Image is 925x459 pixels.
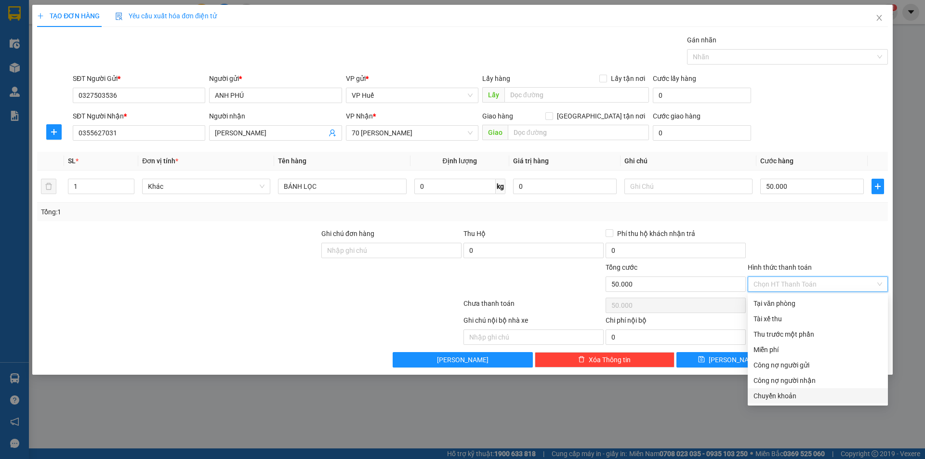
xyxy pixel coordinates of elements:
input: Cước giao hàng [653,125,751,141]
div: Cước gửi hàng sẽ được ghi vào công nợ của người nhận [748,373,888,388]
button: delete [41,179,56,194]
div: Người nhận [209,111,342,121]
span: VP Nhận [346,112,373,120]
span: Yêu cầu xuất hóa đơn điện tử [115,12,217,20]
div: Cước gửi hàng sẽ được ghi vào công nợ của người gửi [748,357,888,373]
span: Giao [482,125,508,140]
span: Lấy hàng [482,75,510,82]
span: VP Huế [352,88,473,103]
span: close [875,14,883,22]
div: Tổng: 1 [41,207,357,217]
span: kg [496,179,505,194]
label: Cước giao hàng [653,112,700,120]
div: Công nợ người gửi [753,360,882,370]
input: Cước lấy hàng [653,88,751,103]
span: Lấy tận nơi [607,73,649,84]
input: Ghi chú đơn hàng [321,243,462,258]
button: deleteXóa Thông tin [535,352,675,367]
span: delete [578,356,585,364]
div: Người gửi [209,73,342,84]
div: Chi phí nội bộ [606,315,746,329]
span: Giao hàng [482,112,513,120]
div: VP gửi [346,73,478,84]
img: icon [115,13,123,20]
span: 70 Nguyễn Hữu Huân [352,126,473,140]
span: SL [68,157,76,165]
button: plus [872,179,884,194]
div: Ghi chú nội bộ nhà xe [463,315,604,329]
div: SĐT Người Nhận [73,111,205,121]
button: save[PERSON_NAME] [676,352,781,367]
span: Xóa Thông tin [589,354,631,365]
label: Gán nhãn [687,36,716,44]
input: Dọc đường [508,125,649,140]
input: Dọc đường [504,87,649,103]
span: TẠO ĐƠN HÀNG [37,12,100,20]
span: [PERSON_NAME] [437,354,489,365]
button: Close [866,5,893,32]
div: Thu trước một phần [753,329,882,340]
div: Chuyển khoản [753,391,882,401]
span: Định lượng [443,157,477,165]
label: Ghi chú đơn hàng [321,230,374,237]
button: [PERSON_NAME] [393,352,533,367]
span: Cước hàng [760,157,793,165]
span: Phí thu hộ khách nhận trả [613,228,699,239]
div: Tài xế thu [753,314,882,324]
span: [GEOGRAPHIC_DATA] tận nơi [553,111,649,121]
div: Công nợ người nhận [753,375,882,386]
th: Ghi chú [621,152,756,170]
span: Tổng cước [606,263,637,271]
span: plus [47,128,61,136]
span: user-add [329,129,336,137]
label: Cước lấy hàng [653,75,696,82]
span: Tên hàng [278,157,306,165]
input: 0 [513,179,617,194]
input: Nhập ghi chú [463,329,604,345]
input: Ghi Chú [624,179,753,194]
span: Lấy [482,87,504,103]
span: plus [37,13,44,19]
span: save [698,356,705,364]
span: [PERSON_NAME] [709,354,760,365]
div: Chưa thanh toán [462,298,605,315]
span: Đơn vị tính [142,157,178,165]
div: Tại văn phòng [753,298,882,309]
span: Giá trị hàng [513,157,549,165]
label: Hình thức thanh toán [748,263,812,271]
span: Thu Hộ [463,230,486,237]
button: plus [46,124,62,140]
input: VD: Bàn, Ghế [278,179,406,194]
span: Khác [148,179,264,194]
div: Miễn phí [753,344,882,355]
div: SĐT Người Gửi [73,73,205,84]
span: plus [872,183,884,190]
